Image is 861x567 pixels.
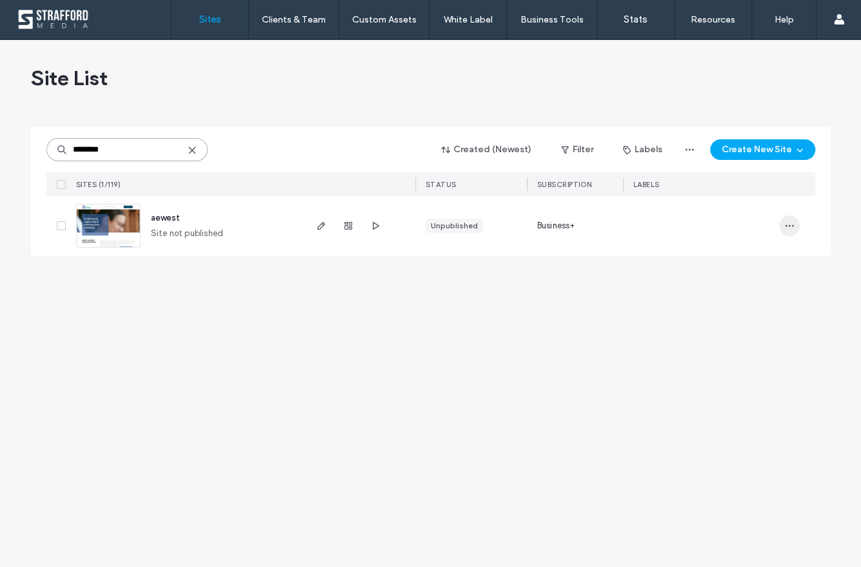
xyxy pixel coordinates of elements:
[352,14,417,25] label: Custom Assets
[431,220,478,232] div: Unpublished
[775,14,794,25] label: Help
[30,9,56,21] span: Help
[691,14,735,25] label: Resources
[151,213,180,223] a: aewest
[262,14,326,25] label: Clients & Team
[31,65,108,91] span: Site List
[426,180,457,189] span: STATUS
[633,180,660,189] span: LABELS
[199,14,221,25] label: Sites
[548,139,606,160] button: Filter
[151,227,224,240] span: Site not published
[430,139,543,160] button: Created (Newest)
[611,139,674,160] button: Labels
[710,139,815,160] button: Create New Site
[624,14,648,25] label: Stats
[444,14,493,25] label: White Label
[537,180,592,189] span: SUBSCRIPTION
[537,219,575,232] span: Business+
[76,180,121,189] span: SITES (1/119)
[520,14,584,25] label: Business Tools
